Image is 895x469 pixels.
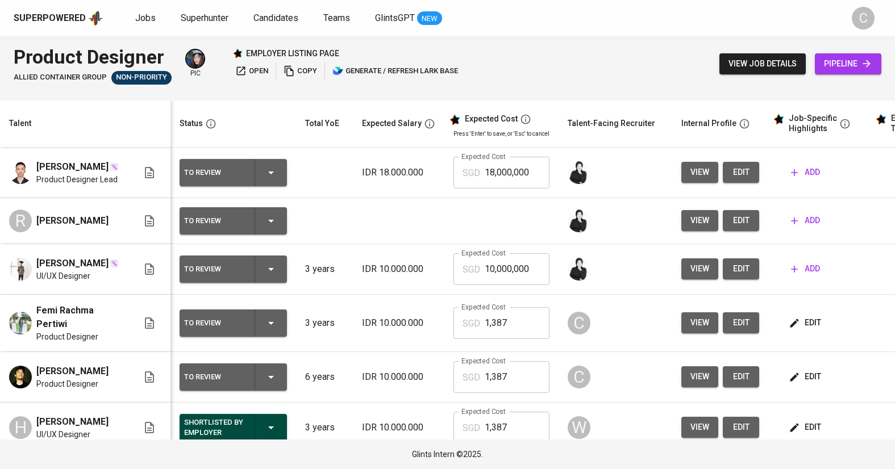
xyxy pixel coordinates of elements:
[723,366,759,387] a: edit
[417,13,442,24] span: NEW
[362,316,435,330] p: IDR 10.000.000
[181,11,231,26] a: Superhunter
[14,10,103,27] a: Superpoweredapp logo
[330,62,461,80] button: lark generate / refresh lark base
[232,62,271,80] button: open
[729,57,797,71] span: view job details
[786,417,826,438] button: edit
[723,417,759,438] button: edit
[362,116,422,131] div: Expected Salary
[732,420,750,434] span: edit
[180,116,203,131] div: Status
[14,12,86,25] div: Superpowered
[463,371,480,384] p: SGD
[362,421,435,434] p: IDR 10.000.000
[732,370,750,384] span: edit
[36,331,98,342] span: Product Designer
[305,116,339,131] div: Total YoE
[875,114,886,125] img: glints_star.svg
[135,12,156,23] span: Jobs
[180,256,287,283] button: To Review
[184,262,245,277] div: To Review
[9,116,31,131] div: Talent
[791,213,820,228] span: add
[568,312,590,334] div: C
[180,414,287,441] button: Shortlisted by Employer
[375,12,415,23] span: GlintsGPT
[284,65,317,78] span: copy
[185,49,205,78] div: pic
[180,363,287,391] button: To Review
[568,161,590,184] img: medwi@glints.com
[36,378,98,390] span: Product Designer
[568,416,590,439] div: W
[305,262,344,276] p: 3 years
[184,415,245,440] div: Shortlisted by Employer
[362,166,435,179] p: IDR 18.000.000
[36,160,109,174] span: [PERSON_NAME]
[786,258,825,279] button: add
[723,162,759,183] button: edit
[568,116,655,131] div: Talent-Facing Recruiter
[690,165,709,179] span: view
[732,165,750,179] span: edit
[732,316,750,330] span: edit
[463,263,480,277] p: SGD
[332,65,458,78] span: generate / refresh lark base
[690,370,709,384] span: view
[463,166,480,180] p: SGD
[723,258,759,279] button: edit
[375,11,442,26] a: GlintsGPT NEW
[14,72,107,83] span: Allied Container Group
[791,262,820,276] span: add
[111,72,172,83] span: Non-Priority
[568,366,590,388] div: C
[786,366,826,387] button: edit
[110,162,119,171] img: magic_wand.svg
[690,213,709,228] span: view
[791,420,821,434] span: edit
[690,316,709,330] span: view
[786,312,826,333] button: edit
[36,270,90,282] span: UI/UX Designer
[88,10,103,27] img: app logo
[180,309,287,337] button: To Review
[681,258,718,279] button: view
[9,210,32,232] div: R
[568,258,590,280] img: medwi@glints.com
[235,65,268,78] span: open
[180,159,287,186] button: To Review
[362,262,435,276] p: IDR 10.000.000
[180,207,287,235] button: To Review
[36,257,109,270] span: [PERSON_NAME]
[184,370,245,384] div: To Review
[786,162,825,183] button: add
[253,11,301,26] a: Candidates
[184,316,245,330] div: To Review
[14,43,172,71] div: Product Designer
[815,53,881,74] a: pipeline
[719,53,806,74] button: view job details
[463,317,480,330] p: SGD
[36,304,124,331] span: Femi Rachma Pertiwi
[824,57,872,71] span: pipeline
[723,312,759,333] button: edit
[9,258,32,280] img: Hilarius Bryan
[181,12,228,23] span: Superhunter
[789,114,837,133] div: Job-Specific Highlights
[449,114,460,125] img: glints_star.svg
[681,116,736,131] div: Internal Profile
[36,429,90,440] span: UI/UX Designer
[465,114,518,124] div: Expected Cost
[681,366,718,387] button: view
[723,210,759,231] button: edit
[184,213,245,228] div: To Review
[186,50,204,68] img: diazagista@glints.com
[9,161,32,184] img: Muhammad Farradhika
[681,162,718,183] button: view
[463,421,480,435] p: SGD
